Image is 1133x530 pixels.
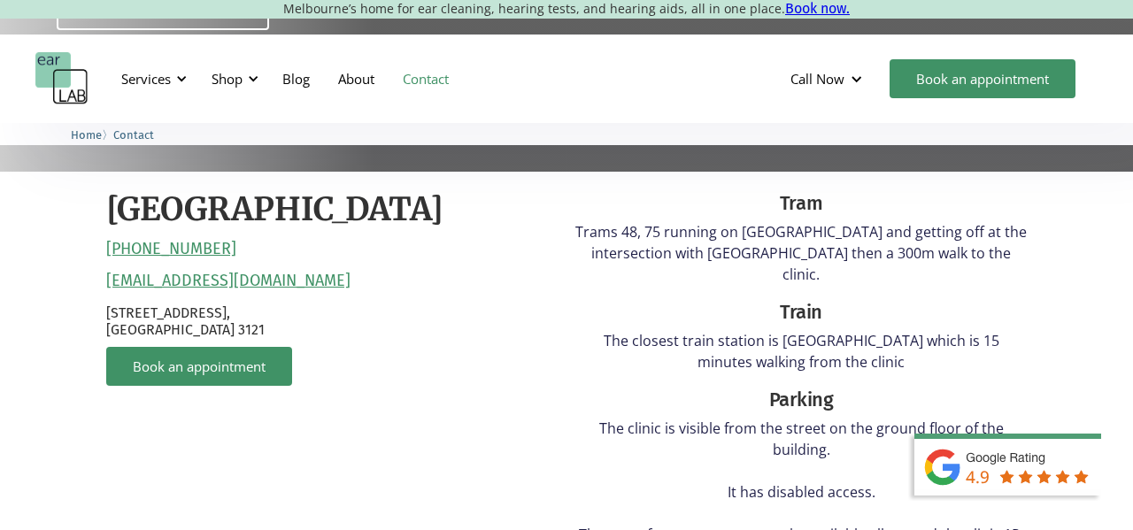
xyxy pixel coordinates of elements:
[268,53,324,104] a: Blog
[111,52,192,105] div: Services
[201,52,264,105] div: Shop
[113,128,154,142] span: Contact
[106,189,443,231] h2: [GEOGRAPHIC_DATA]
[575,298,1027,326] div: Train
[71,126,113,144] li: 〉
[106,272,351,291] a: [EMAIL_ADDRESS][DOMAIN_NAME]
[776,52,881,105] div: Call Now
[35,52,89,105] a: home
[890,59,1075,98] a: Book an appointment
[106,347,292,386] a: Book an appointment
[575,386,1027,414] div: Parking
[212,70,243,88] div: Shop
[121,70,171,88] div: Services
[106,304,558,338] p: [STREET_ADDRESS], [GEOGRAPHIC_DATA] 3121
[790,70,844,88] div: Call Now
[389,53,463,104] a: Contact
[575,330,1027,373] p: The closest train station is [GEOGRAPHIC_DATA] which is 15 minutes walking from the clinic
[575,221,1027,285] p: Trams 48, 75 running on [GEOGRAPHIC_DATA] and getting off at the intersection with [GEOGRAPHIC_DA...
[575,189,1027,218] div: Tram
[71,126,102,142] a: Home
[113,126,154,142] a: Contact
[324,53,389,104] a: About
[71,128,102,142] span: Home
[106,240,236,259] a: [PHONE_NUMBER]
